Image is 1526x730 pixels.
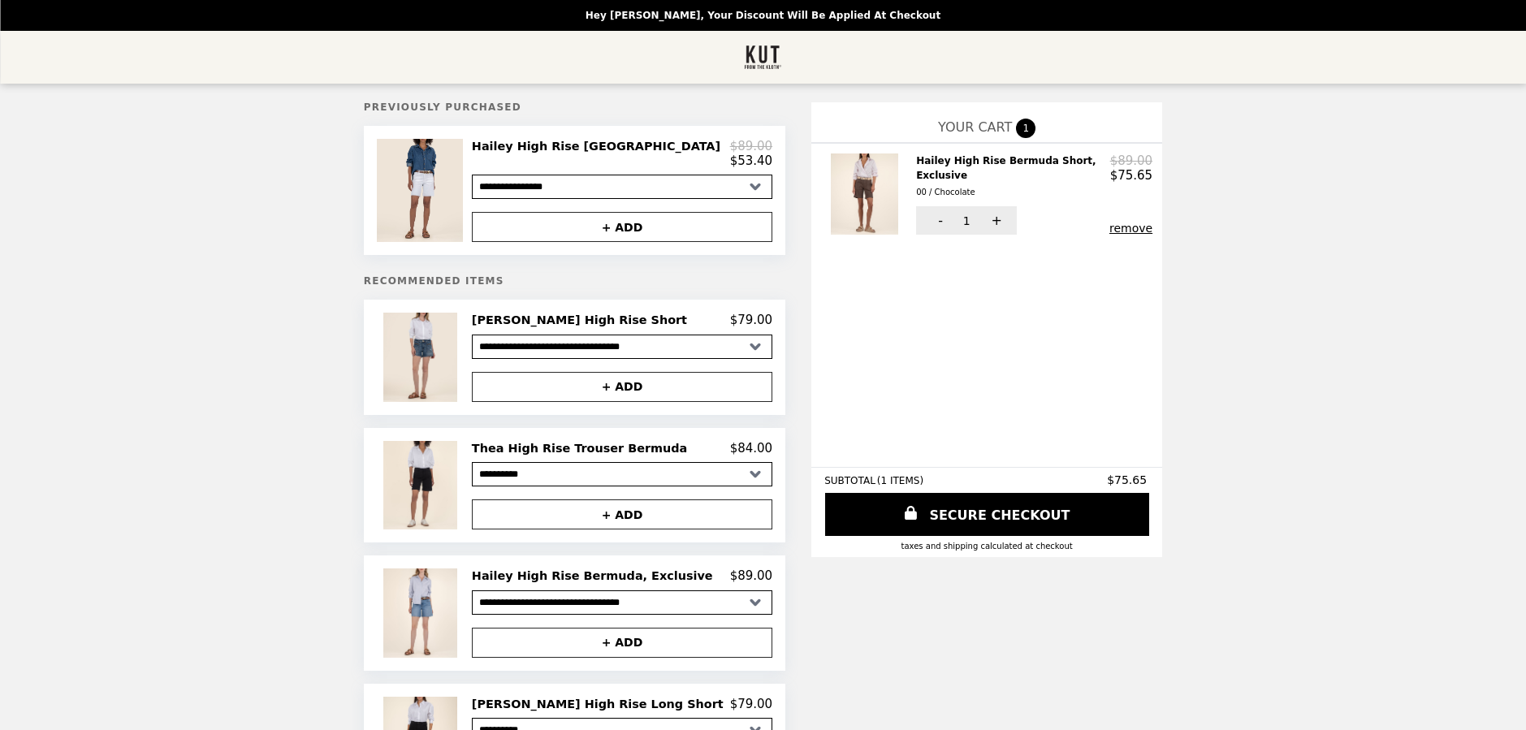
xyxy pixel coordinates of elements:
h2: Hailey High Rise Bermuda, Exclusive [472,568,720,583]
div: Taxes and Shipping calculated at checkout [824,542,1149,551]
h2: Thea High Rise Trouser Bermuda [472,441,694,456]
button: + [972,206,1017,235]
button: + ADD [472,628,772,658]
select: Select a product variant [472,175,772,199]
h5: Previously Purchased [364,102,785,113]
h2: Hailey High Rise Bermuda Short, Exclusive [916,153,1110,200]
div: 00 / Chocolate [916,185,1104,200]
img: Brand Logo [744,41,782,74]
span: SUBTOTAL [824,475,877,486]
p: $89.00 [730,568,773,583]
p: $79.00 [730,697,773,711]
span: YOUR CART [938,119,1012,135]
p: Hey [PERSON_NAME], your discount will be applied at checkout [586,10,940,21]
p: $75.65 [1110,168,1153,183]
img: Jane High Rise Short [383,313,461,401]
h2: Hailey High Rise [GEOGRAPHIC_DATA] [472,139,727,153]
h2: [PERSON_NAME] High Rise Short [472,313,694,327]
button: remove [1109,222,1152,235]
button: - [916,206,961,235]
img: Hailey High Rise Bermuda Short, Exclusive [831,153,903,235]
p: $89.00 [730,139,773,153]
p: $79.00 [730,313,773,327]
span: 1 [1016,119,1035,138]
span: 1 [963,214,971,227]
p: $53.40 [730,153,773,168]
button: + ADD [472,499,772,529]
select: Select a product variant [472,590,772,615]
h2: [PERSON_NAME] High Rise Long Short [472,697,730,711]
img: Thea High Rise Trouser Bermuda [383,441,461,529]
p: $84.00 [730,441,773,456]
select: Select a product variant [472,335,772,359]
a: SECURE CHECKOUT [825,493,1149,536]
h5: Recommended Items [364,275,785,287]
img: Hailey High Rise Bermuda [377,139,467,242]
button: + ADD [472,212,772,242]
span: ( 1 ITEMS ) [877,475,923,486]
p: $89.00 [1110,153,1153,168]
img: Hailey High Rise Bermuda, Exclusive [383,568,461,657]
span: $75.65 [1107,473,1149,486]
select: Select a product variant [472,462,772,486]
button: + ADD [472,372,772,402]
